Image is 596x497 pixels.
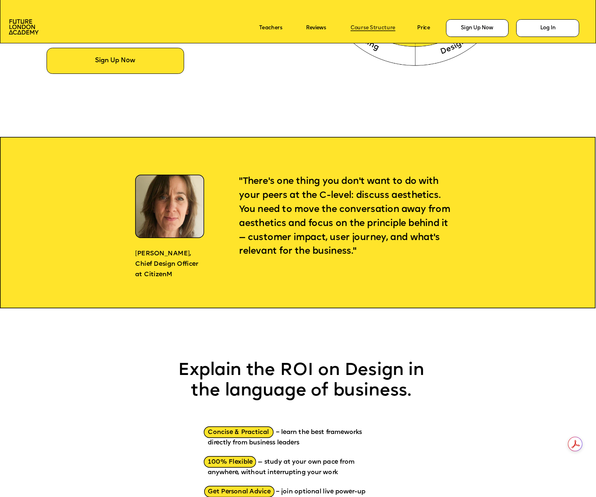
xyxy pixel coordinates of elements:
span: "There's one thing you don't want to do with your peers at the C-level: discuss aesthetics. You n... [239,177,453,256]
span: 100% Flexible — study at your own pace from anywhere, without interrupting your work [208,459,356,476]
a: Price [417,25,430,31]
p: Explain the ROI on Design in the language of business. [172,361,430,401]
span: Chief Design Officer at CitizenM [135,261,200,278]
a: Course Structure [351,25,395,31]
a: Teachers [259,25,282,31]
span: Concise & Practical – learn the best frameworks directly from business leaders [208,429,364,446]
span: [PERSON_NAME], [135,251,191,257]
a: Reviews [306,25,326,31]
img: image-aac980e9-41de-4c2d-a048-f29dd30a0068.png [9,19,39,35]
